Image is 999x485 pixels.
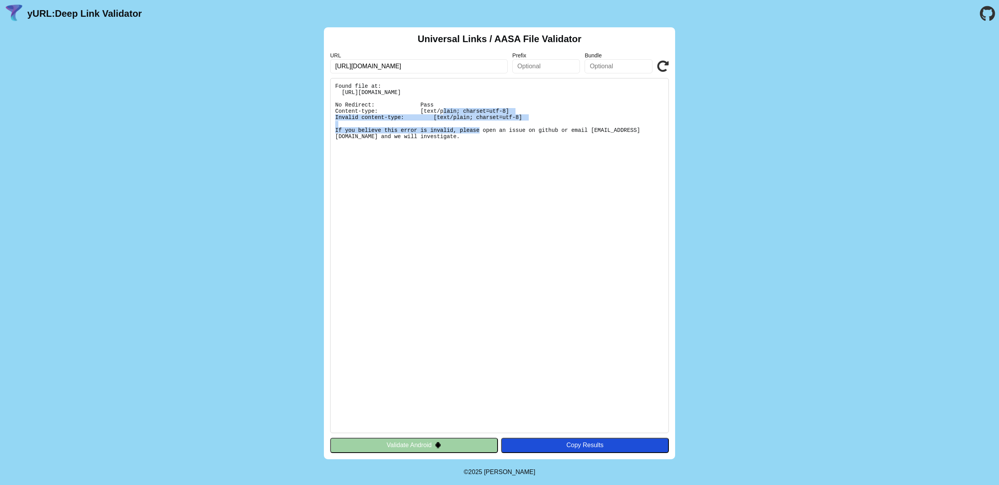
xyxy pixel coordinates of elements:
[330,438,498,453] button: Validate Android
[468,469,482,475] span: 2025
[484,469,535,475] a: Michael Ibragimchayev's Personal Site
[27,8,142,19] a: yURL:Deep Link Validator
[330,59,508,73] input: Required
[512,52,580,59] label: Prefix
[464,459,535,485] footer: ©
[418,34,581,44] h2: Universal Links / AASA File Validator
[585,59,652,73] input: Optional
[505,442,665,449] div: Copy Results
[4,4,24,24] img: yURL Logo
[330,78,669,433] pre: Found file at: [URL][DOMAIN_NAME] No Redirect: Pass Content-type: [text/plain; charset=utf-8] Inv...
[501,438,669,453] button: Copy Results
[435,442,441,448] img: droidIcon.svg
[585,52,652,59] label: Bundle
[330,52,508,59] label: URL
[512,59,580,73] input: Optional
